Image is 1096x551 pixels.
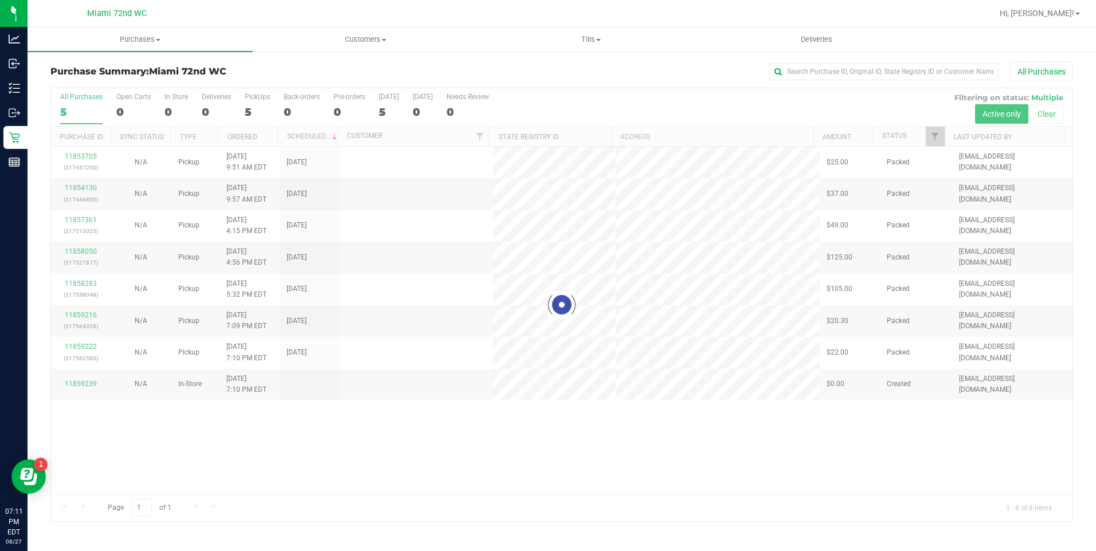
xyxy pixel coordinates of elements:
inline-svg: Inventory [9,82,20,94]
span: Purchases [28,34,253,45]
inline-svg: Outbound [9,107,20,119]
inline-svg: Inbound [9,58,20,69]
span: Miami 72nd WC [87,9,147,18]
inline-svg: Retail [9,132,20,143]
h3: Purchase Summary: [50,66,392,77]
span: Customers [253,34,477,45]
a: Customers [253,27,478,52]
span: Hi, [PERSON_NAME]! [1000,9,1074,18]
p: 07:11 PM EDT [5,506,22,537]
span: Deliveries [785,34,848,45]
a: Tills [479,27,704,52]
inline-svg: Analytics [9,33,20,45]
p: 08/27 [5,537,22,546]
inline-svg: Reports [9,156,20,168]
a: Purchases [28,27,253,52]
a: Deliveries [704,27,929,52]
input: Search Purchase ID, Original ID, State Registry ID or Customer Name... [769,63,999,80]
span: Miami 72nd WC [149,66,226,77]
iframe: Resource center [11,459,46,494]
iframe: Resource center unread badge [34,458,48,471]
span: Tills [479,34,703,45]
button: All Purchases [1010,62,1073,81]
